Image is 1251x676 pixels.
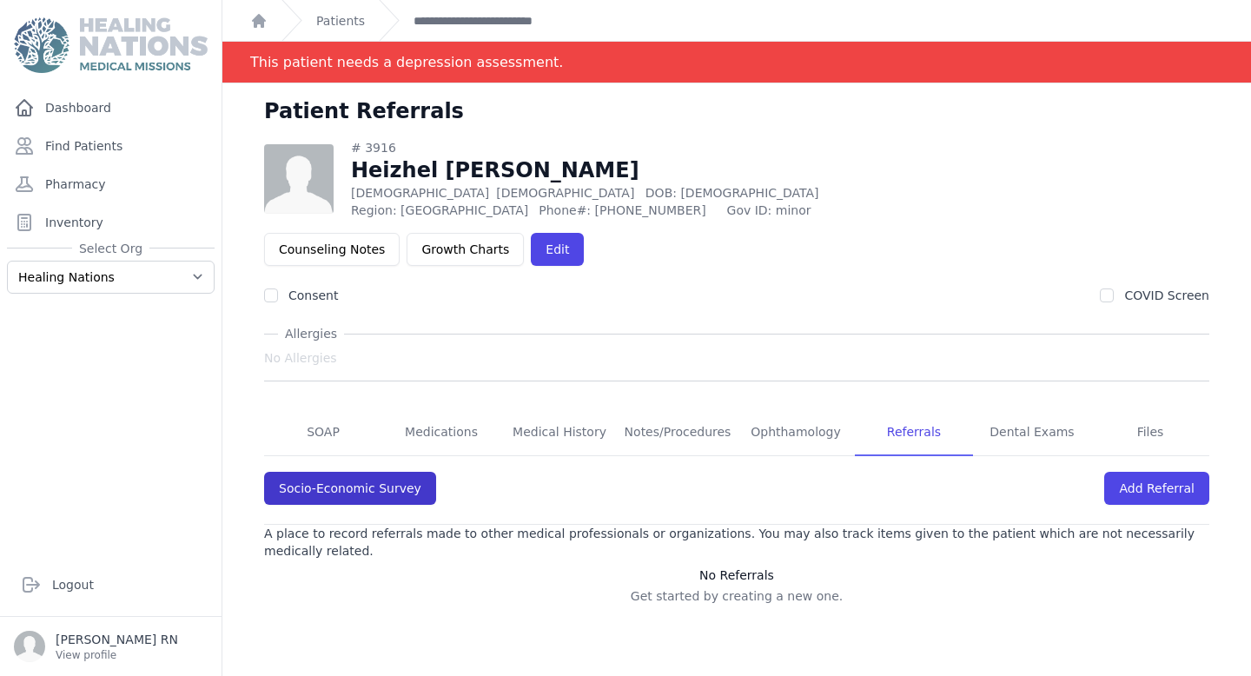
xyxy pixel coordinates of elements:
p: A place to record referrals made to other medical professionals or organizations. You may also tr... [264,525,1209,560]
nav: Tabs [264,409,1209,456]
p: [DEMOGRAPHIC_DATA] [351,184,915,202]
a: Inventory [7,205,215,240]
p: View profile [56,648,178,662]
a: Files [1091,409,1209,456]
a: Ophthamology [737,409,855,456]
a: Edit [531,233,584,266]
a: Socio-Economic Survey [264,472,436,505]
a: Dashboard [7,90,215,125]
a: Pharmacy [7,167,215,202]
a: Medical History [500,409,619,456]
a: Dental Exams [973,409,1091,456]
span: Phone#: [PHONE_NUMBER] [539,202,716,219]
h1: Heizhel [PERSON_NAME] [351,156,915,184]
label: Consent [288,288,338,302]
span: Region: [GEOGRAPHIC_DATA] [351,202,528,219]
a: Add Referral [1104,472,1209,505]
p: Get started by creating a new one. [264,587,1209,605]
label: COVID Screen [1124,288,1209,302]
h1: Patient Referrals [264,97,464,125]
a: Logout [14,567,208,602]
button: Counseling Notes [264,233,400,266]
a: [PERSON_NAME] RN View profile [14,631,208,662]
span: DOB: [DEMOGRAPHIC_DATA] [645,186,819,200]
span: Allergies [278,325,344,342]
a: Patients [316,12,365,30]
span: Select Org [72,240,149,257]
h3: No Referrals [264,567,1209,584]
img: person-242608b1a05df3501eefc295dc1bc67a.jpg [264,144,334,214]
a: Growth Charts [407,233,524,266]
span: Gov ID: minor [727,202,915,219]
span: [DEMOGRAPHIC_DATA] [496,186,634,200]
span: No Allergies [264,349,337,367]
div: This patient needs a depression assessment. [250,42,563,83]
a: Notes/Procedures [619,409,737,456]
img: Medical Missions EMR [14,17,207,73]
a: SOAP [264,409,382,456]
p: [PERSON_NAME] RN [56,631,178,648]
a: Find Patients [7,129,215,163]
a: Referrals [855,409,973,456]
div: # 3916 [351,139,915,156]
div: Notification [222,42,1251,83]
a: Medications [382,409,500,456]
